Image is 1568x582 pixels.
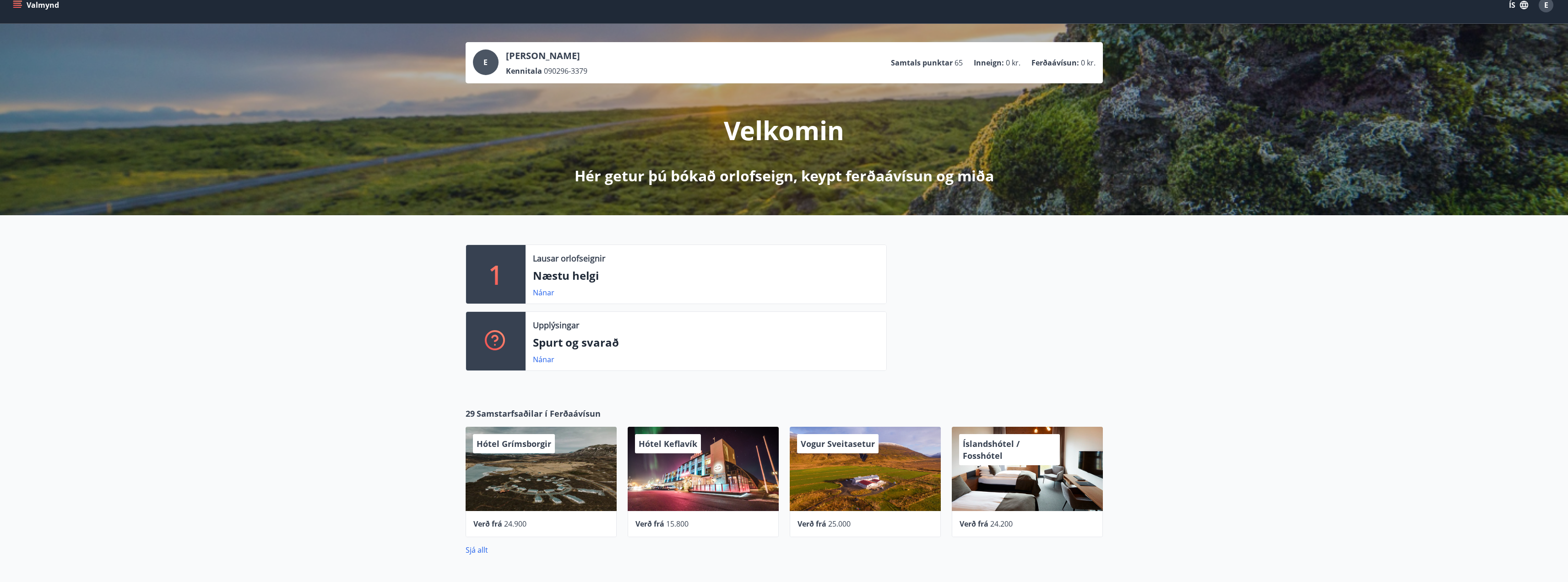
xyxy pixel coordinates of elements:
[473,519,502,529] span: Verð frá
[666,519,689,529] span: 15.800
[533,319,579,331] p: Upplýsingar
[533,354,554,364] a: Nánar
[798,519,826,529] span: Verð frá
[1031,58,1079,68] p: Ferðaávísun :
[533,252,605,264] p: Lausar orlofseignir
[504,519,526,529] span: 24.900
[575,166,994,186] p: Hér getur þú bókað orlofseign, keypt ferðaávísun og miða
[533,268,879,283] p: Næstu helgi
[1006,58,1020,68] span: 0 kr.
[483,57,488,67] span: E
[801,438,875,449] span: Vogur Sveitasetur
[488,257,503,292] p: 1
[963,438,1020,461] span: Íslandshótel / Fosshótel
[724,113,844,147] p: Velkomin
[477,408,601,419] span: Samstarfsaðilar í Ferðaávísun
[891,58,953,68] p: Samtals punktar
[639,438,697,449] span: Hótel Keflavík
[544,66,587,76] span: 090296-3379
[506,66,542,76] p: Kennitala
[1081,58,1096,68] span: 0 kr.
[955,58,963,68] span: 65
[828,519,851,529] span: 25.000
[990,519,1013,529] span: 24.200
[477,438,551,449] span: Hótel Grímsborgir
[466,545,488,555] a: Sjá allt
[635,519,664,529] span: Verð frá
[506,49,587,62] p: [PERSON_NAME]
[533,335,879,350] p: Spurt og svarað
[974,58,1004,68] p: Inneign :
[466,408,475,419] span: 29
[960,519,988,529] span: Verð frá
[533,288,554,298] a: Nánar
